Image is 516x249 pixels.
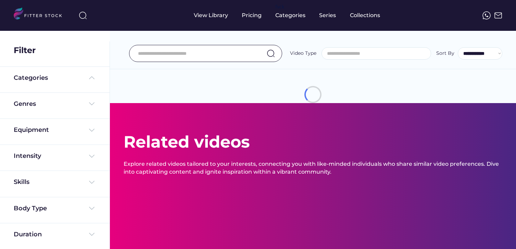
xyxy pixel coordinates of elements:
div: Equipment [14,126,49,134]
img: meteor-icons_whatsapp%20%281%29.svg [482,11,491,20]
img: Frame%20%284%29.svg [88,204,96,212]
div: Video Type [290,50,316,57]
img: search-normal%203.svg [79,11,87,20]
div: Categories [14,74,48,82]
div: Genres [14,100,36,108]
img: search-normal.svg [267,49,275,58]
div: fvck [275,3,284,10]
div: View Library [194,12,228,19]
img: Frame%20%284%29.svg [88,152,96,160]
div: Explore related videos tailored to your interests, connecting you with like-minded individuals wh... [124,160,502,176]
div: Filter [14,45,36,56]
div: Skills [14,178,31,186]
div: Sort By [436,50,454,57]
img: Frame%20%284%29.svg [88,100,96,108]
img: Frame%20%284%29.svg [88,230,96,238]
div: Pricing [242,12,262,19]
div: Collections [350,12,380,19]
div: Series [319,12,336,19]
img: Frame%2051.svg [494,11,502,20]
img: Frame%20%284%29.svg [88,178,96,186]
img: Frame%20%284%29.svg [88,126,96,134]
img: LOGO.svg [14,8,68,22]
img: Frame%20%285%29.svg [88,74,96,82]
div: Intensity [14,152,41,160]
div: Categories [275,12,305,19]
div: Duration [14,230,42,239]
div: Body Type [14,204,47,213]
div: Related videos [124,130,250,153]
